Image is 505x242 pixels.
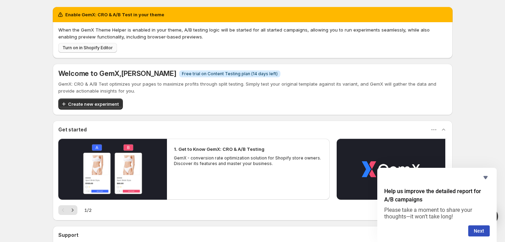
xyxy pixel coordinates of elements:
span: 1 / 2 [84,207,92,214]
p: GemX - conversion rate optimization solution for Shopify store owners. Discover its features and ... [174,155,323,166]
h2: Enable GemX: CRO & A/B Test in your theme [65,11,164,18]
h3: Get started [58,126,87,133]
button: Play video [58,139,167,200]
span: Free trial on Content Testing plan (14 days left) [182,71,278,77]
button: Create new experiment [58,98,123,110]
button: Next [68,205,77,215]
div: Help us improve the detailed report for A/B campaigns [384,173,490,236]
span: , [PERSON_NAME] [119,69,176,78]
h5: Welcome to GemX [58,69,176,78]
h3: Support [58,232,78,239]
button: Next question [468,225,490,236]
p: GemX: CRO & A/B Test optimizes your pages to maximize profits through split testing. Simply test ... [58,80,447,94]
button: Hide survey [481,173,490,182]
nav: Pagination [58,205,77,215]
button: Play video [337,139,445,200]
h2: Help us improve the detailed report for A/B campaigns [384,187,490,204]
button: Turn on in Shopify Editor [58,43,117,53]
p: When the GemX Theme Helper is enabled in your theme, A/B testing logic will be started for all st... [58,26,447,40]
span: Create new experiment [68,101,119,107]
span: Turn on in Shopify Editor [62,45,113,51]
h2: 1. Get to Know GemX: CRO & A/B Testing [174,146,264,153]
p: Please take a moment to share your thoughts—it won’t take long! [384,207,490,220]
